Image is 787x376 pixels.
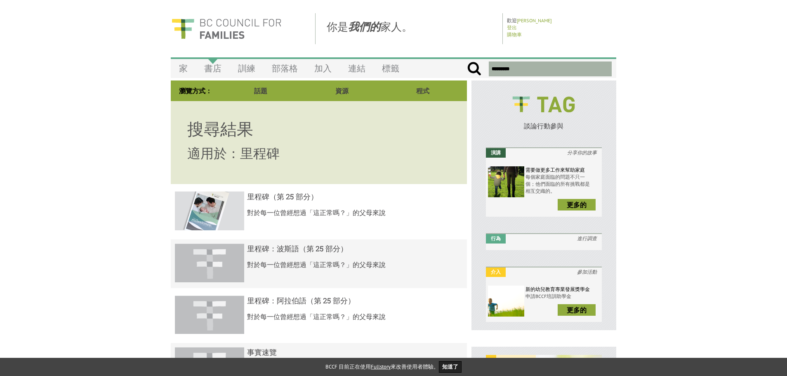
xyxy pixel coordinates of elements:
[171,187,467,236] a: 結果標題 里程碑（第 25 部分） 對於每一位曾經想過「這正常嗎？」的父母來說
[567,306,587,314] font: 更多的
[567,201,587,209] font: 更多的
[348,63,365,74] font: 連結
[171,239,467,288] a: 結果標題 里程碑：波斯語（第 25 部分） 對於每一位曾經想過「這正常嗎？」的父母來說
[577,269,597,275] font: 參加活動
[247,244,348,253] font: 里程碑：波斯語（第 25 部分）
[247,260,386,269] font: 對於每一位曾經想過「這正常嗎？」的父母來說
[171,291,467,340] a: 結果標題 里程碑：阿拉伯語（第 25 部分） 對於每一位曾經想過「這正常嗎？」的父母來說
[247,312,386,321] font: 對於每一位曾經想過「這正常嗎？」的父母來說
[525,174,590,194] font: 每個家庭面臨的問題不只一個；他們面臨的所有挑戰都是相互交織的。
[502,357,525,364] font: 推薦資源
[491,149,501,156] font: 演講
[175,296,244,334] img: 結果標題
[382,63,399,74] font: 標籤
[175,244,244,282] img: 結果標題
[301,80,382,101] a: 資源
[272,63,298,74] font: 部落格
[314,63,332,74] font: 加入
[507,31,522,38] a: 購物車
[391,363,439,370] font: 來改善使用者體驗。
[179,87,212,95] font: 瀏覽方式：
[558,304,596,316] a: 更多的
[380,20,412,33] font: 家人。
[196,59,230,78] a: 書店
[507,17,517,24] font: 歡迎
[577,235,597,241] font: 進行調查
[517,17,552,24] a: [PERSON_NAME]
[439,361,462,373] button: 知道了
[467,61,481,76] input: Submit
[187,118,253,140] font: 搜尋結果
[507,89,581,120] img: BCCF 的 TAG 標誌
[247,347,277,357] font: 事實速覽
[382,80,463,101] a: 程式
[247,296,355,305] font: 里程碑：阿拉伯語（第 25 部分）
[558,199,596,210] a: 更多的
[171,59,196,78] a: 家
[524,122,563,130] font: 談論行動參與
[567,149,597,156] font: 分享你的故事
[175,192,244,231] img: 結果標題
[247,208,386,217] font: 對於每一位曾經想過「這正常嗎？」的父母來說
[416,87,429,95] font: 程式
[325,363,371,370] font: BCCF 目前正在使用
[204,63,221,74] font: 書店
[442,364,458,370] font: 知道了
[491,235,501,241] font: 行為
[171,13,282,44] img: 卑詩省家庭委員會
[230,59,264,78] a: 訓練
[348,20,380,33] font: 我們的
[187,144,280,162] font: 適用於：里程碑
[491,269,501,275] font: 介入
[374,59,408,78] a: 標籤
[306,59,340,78] a: 加入
[507,24,517,31] a: 登出
[335,87,349,95] font: 資源
[371,363,391,370] a: Fullstory
[525,293,571,299] font: 申請BCCF培訓助學金
[486,114,602,131] a: 談論行動參與
[525,286,590,292] font: 新的幼兒教育專業發展獎學金
[254,87,267,95] font: 話題
[264,59,306,78] a: 部落格
[340,59,374,78] a: 連結
[327,20,348,33] font: 你是
[525,166,585,173] font: 需要做更多工作來幫助家庭
[238,63,255,74] font: 訓練
[247,192,318,201] font: 里程碑（第 25 部分）
[179,63,188,74] font: 家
